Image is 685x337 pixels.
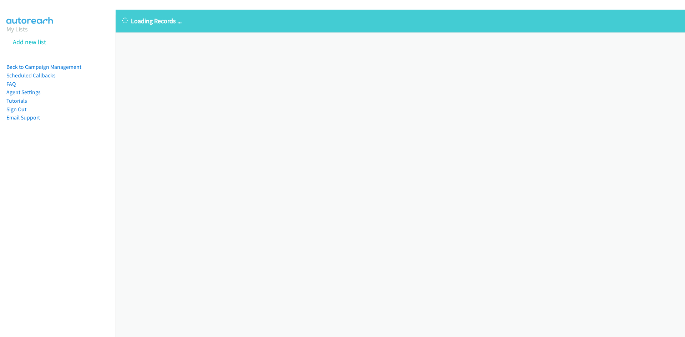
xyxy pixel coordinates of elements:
p: Loading Records ... [122,16,679,26]
a: Scheduled Callbacks [6,72,56,79]
a: Email Support [6,114,40,121]
a: My Lists [6,25,28,33]
a: Sign Out [6,106,26,113]
a: Back to Campaign Management [6,63,81,70]
a: Tutorials [6,97,27,104]
a: FAQ [6,81,16,87]
a: Agent Settings [6,89,41,96]
a: Add new list [13,38,46,46]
